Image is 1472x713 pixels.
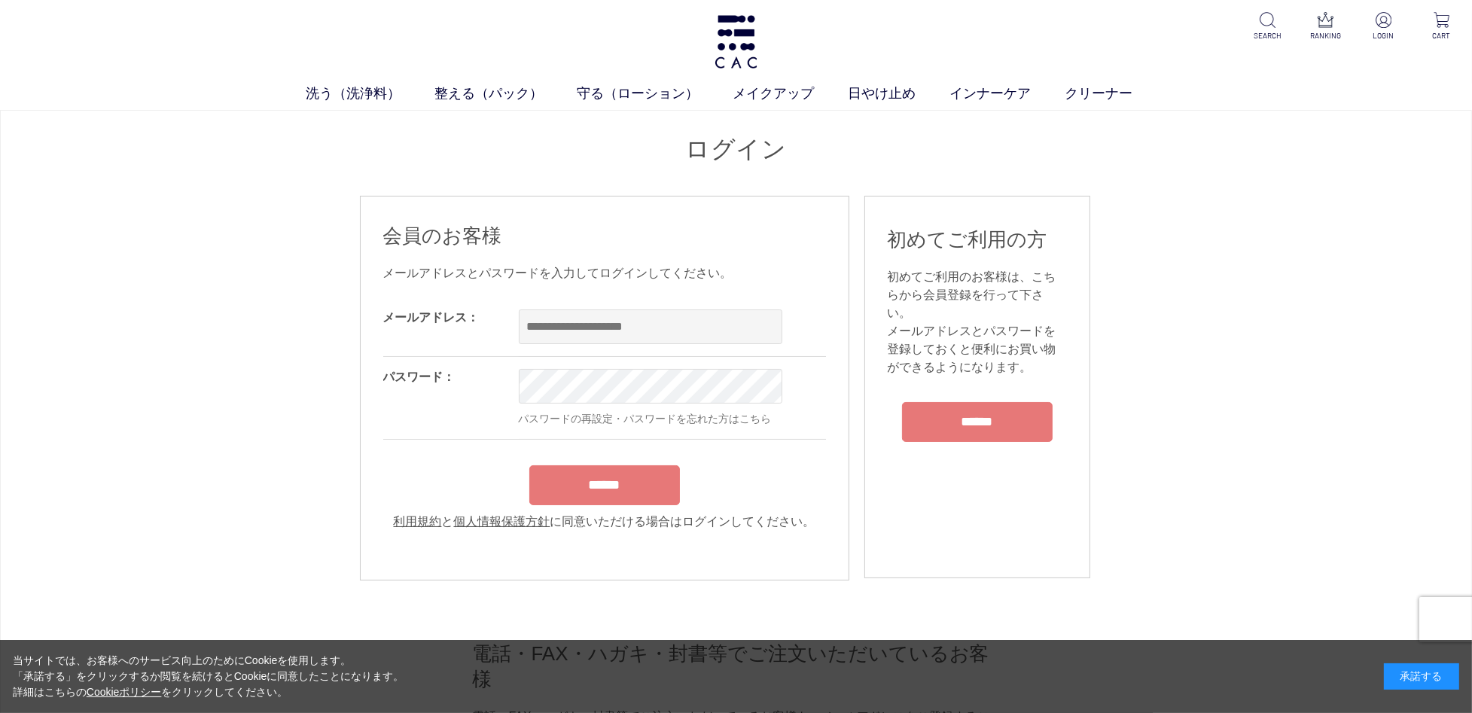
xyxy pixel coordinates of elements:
span: 会員のお客様 [383,224,502,247]
a: 守る（ローション） [577,84,733,104]
img: logo [712,15,760,69]
p: CART [1423,30,1460,41]
div: メールアドレスとパスワードを入力してログインしてください。 [383,264,826,282]
a: メイクアップ [733,84,848,104]
h1: ログイン [360,133,1113,166]
a: LOGIN [1365,12,1402,41]
a: 整える（パック） [434,84,577,104]
label: パスワード： [383,370,456,383]
a: 利用規約 [394,515,442,528]
a: CART [1423,12,1460,41]
p: SEARCH [1249,30,1286,41]
p: RANKING [1307,30,1344,41]
a: SEARCH [1249,12,1286,41]
a: Cookieポリシー [87,686,162,698]
a: 洗う（洗浄料） [306,84,434,104]
a: パスワードの再設定・パスワードを忘れた方はこちら [519,413,772,425]
p: LOGIN [1365,30,1402,41]
a: 日やけ止め [848,84,949,104]
div: 初めてご利用のお客様は、こちらから会員登録を行って下さい。 メールアドレスとパスワードを登録しておくと便利にお買い物ができるようになります。 [888,268,1067,376]
span: 初めてご利用の方 [888,228,1047,251]
div: と に同意いただける場合はログインしてください。 [383,513,826,531]
label: メールアドレス： [383,311,480,324]
a: 個人情報保護方針 [454,515,550,528]
a: インナーケア [949,84,1065,104]
div: 当サイトでは、お客様へのサービス向上のためにCookieを使用します。 「承諾する」をクリックするか閲覧を続けるとCookieに同意したことになります。 詳細はこちらの をクリックしてください。 [13,653,404,700]
a: RANKING [1307,12,1344,41]
div: 承諾する [1384,663,1459,690]
a: クリーナー [1065,84,1166,104]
